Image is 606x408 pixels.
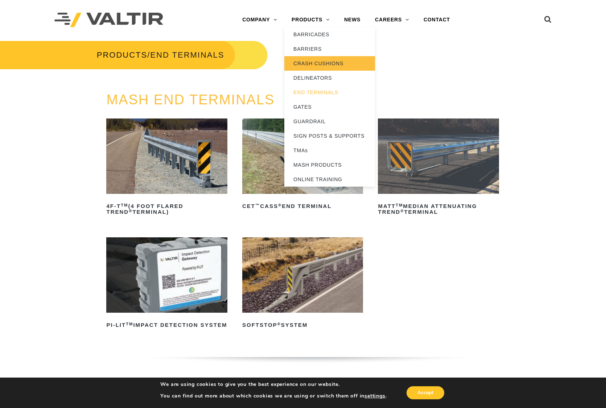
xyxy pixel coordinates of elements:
[121,203,128,207] sup: TM
[337,13,368,27] a: NEWS
[242,200,363,212] h2: CET CASS End Terminal
[129,209,132,213] sup: ®
[400,209,404,213] sup: ®
[284,85,375,100] a: END TERMINALS
[126,322,133,326] sup: TM
[284,56,375,71] a: CRASH CUSHIONS
[278,203,282,207] sup: ®
[242,237,363,313] img: SoftStop System End Terminal
[106,237,227,331] a: PI-LITTMImpact Detection System
[242,118,363,212] a: CET™CASS®End Terminal
[284,158,375,172] a: MASH PRODUCTS
[284,42,375,56] a: BARRIERS
[54,13,163,28] img: Valtir
[106,92,275,107] a: MASH END TERMINALS
[106,200,227,218] h2: 4F-T (4 Foot Flared TREND Terminal)
[378,200,499,218] h2: MATT Median Attenuating TREND Terminal
[150,50,224,59] span: END TERMINALS
[416,13,457,27] a: CONTACT
[284,114,375,129] a: GUARDRAIL
[284,143,375,158] a: TMAs
[160,381,387,388] p: We are using cookies to give you the best experience on our website.
[364,393,385,399] button: settings
[255,203,260,207] sup: ™
[284,71,375,85] a: DELINEATORS
[284,129,375,143] a: SIGN POSTS & SUPPORTS
[284,100,375,114] a: GATES
[277,322,281,326] sup: ®
[106,319,227,331] h2: PI-LIT Impact Detection System
[242,237,363,331] a: SoftStop®System
[242,319,363,331] h2: SoftStop System
[368,13,416,27] a: CAREERS
[97,50,147,59] a: PRODUCTS
[160,393,387,399] p: You can find out more about which cookies we are using or switch them off in .
[378,118,499,218] a: MATTTMMedian Attenuating TREND®Terminal
[396,203,403,207] sup: TM
[284,172,375,187] a: ONLINE TRAINING
[284,27,375,42] a: BARRICADES
[106,118,227,218] a: 4F-TTM(4 Foot Flared TREND®Terminal)
[235,13,284,27] a: COMPANY
[407,386,444,399] button: Accept
[284,13,337,27] a: PRODUCTS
